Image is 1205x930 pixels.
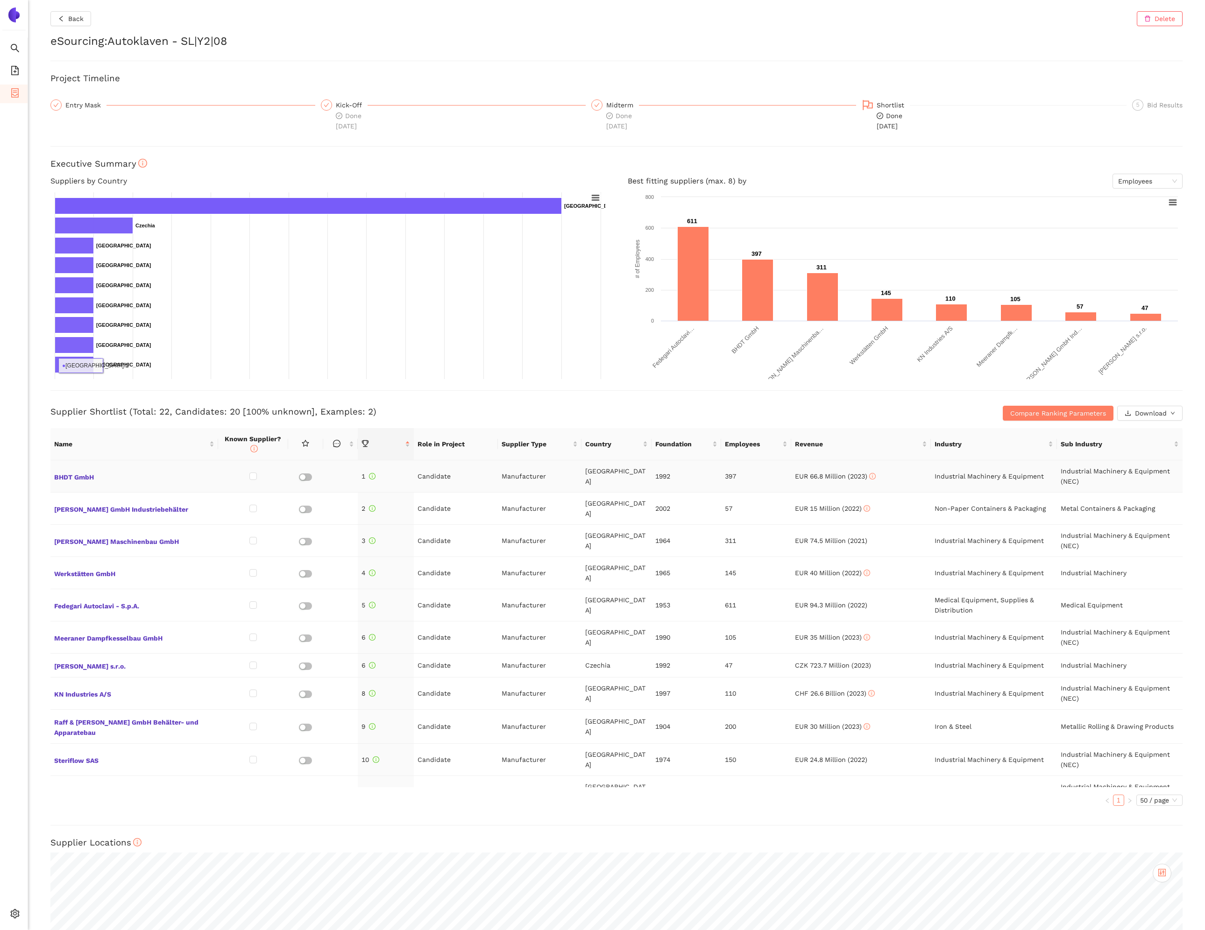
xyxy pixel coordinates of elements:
td: 76 [721,776,791,808]
span: EUR 24.8 Million (2022) [795,756,867,763]
span: [PERSON_NAME] GmbH Industriebehälter [54,502,214,514]
span: star [302,440,309,447]
span: info-circle [369,634,376,641]
span: info-circle [864,634,870,641]
span: info-circle [864,570,870,576]
span: down [1170,411,1175,416]
span: left [58,15,64,23]
div: Shortlistcheck-circleDone[DATE] [862,99,1127,131]
h3: Supplier Shortlist (Total: 22, Candidates: 20 [100% unknown], Examples: 2) [50,406,805,418]
td: [GEOGRAPHIC_DATA] [581,621,652,654]
text: 611 [687,218,697,225]
text: Werkstätten GmbH [848,325,890,366]
div: Kick-Off [336,99,368,111]
span: info-circle [369,602,376,608]
td: 145 [721,557,791,589]
span: Werkstätten GmbH [54,567,214,579]
th: this column's title is Revenue,this column is sortable [791,428,931,460]
td: Manufacturer [498,710,582,744]
span: right [1127,798,1133,803]
text: [GEOGRAPHIC_DATA] [96,303,151,308]
span: Compare Ranking Parameters [1010,408,1106,418]
td: Candidate [414,710,498,744]
td: 1997 [652,677,722,710]
span: setting [10,906,20,924]
span: flag [862,99,873,111]
td: 57 [721,493,791,525]
text: 800 [645,194,654,200]
text: BHDT GmbH [730,325,760,355]
text: [GEOGRAPHIC_DATA] [96,243,151,248]
button: right [1124,795,1135,806]
span: EUR 66.8 Million (2023) [795,472,876,480]
span: Done [DATE] [336,112,361,130]
td: Industrial Machinery & Equipment [931,744,1056,776]
td: 1953 [652,589,722,621]
h4: Suppliers by Country [50,174,605,189]
text: [PERSON_NAME] s.r.o. [1097,325,1148,376]
span: check-circle [336,113,342,119]
text: [PERSON_NAME] GmbH Ind… [1018,325,1084,390]
span: check [324,102,329,108]
text: 200 [645,287,654,293]
td: [GEOGRAPHIC_DATA] [581,460,652,493]
span: 8 [361,690,376,697]
span: Raff & [PERSON_NAME] GmbH Behälter- und Apparatebau [54,715,214,738]
span: info-circle [864,505,870,512]
text: KN Industries A/S [915,324,954,363]
span: info-circle [869,473,876,479]
td: 1992 [652,654,722,677]
span: BHDT GmbH [54,470,214,482]
span: file-add [10,63,20,81]
text: 311 [816,264,827,271]
span: info-circle [868,690,875,697]
button: leftBack [50,11,91,26]
th: this column is sortable [323,428,358,460]
span: Bid Results [1147,101,1183,109]
span: Supplier Type [502,439,571,449]
td: 105 [721,621,791,654]
td: Candidate [414,677,498,710]
td: 1974 [652,744,722,776]
span: Revenue [795,439,920,449]
button: downloadDownloaddown [1117,406,1183,421]
span: check [53,102,59,108]
td: Industrial Machinery & Equipment (NEC) [1057,621,1183,654]
td: Manufacturer [498,557,582,589]
td: Industrial Machinery & Equipment [931,557,1056,589]
span: 9 [361,723,376,730]
span: check-circle [877,113,883,119]
td: 311 [721,525,791,557]
span: EUR 94.3 Million (2022) [795,601,867,609]
td: [GEOGRAPHIC_DATA] [581,677,652,710]
span: 5 [1136,102,1140,108]
text: 57 [1077,303,1083,310]
td: [GEOGRAPHIC_DATA] [581,589,652,621]
span: EUR 35 Million (2023) [795,634,870,641]
td: 1979 [652,776,722,808]
span: Done [DATE] [606,112,632,130]
span: Known Supplier? [225,435,281,453]
span: [PERSON_NAME] Maschinenbau GmbH [54,535,214,547]
text: Meeraner Dampfk… [975,325,1019,368]
td: Manufacturer [498,589,582,621]
span: EUR 74.5 Million (2021) [795,537,867,544]
span: Meeraner Dampfkesselbau GmbH [54,631,214,643]
span: EUR 30 Million (2023) [795,723,870,730]
td: 200 [721,710,791,744]
td: Service Provider [498,776,582,808]
td: [GEOGRAPHIC_DATA] [581,493,652,525]
th: this column's title is Sub Industry,this column is sortable [1057,428,1183,460]
text: 105 [1010,296,1021,303]
td: Non-Paper Containers & Packaging [931,493,1056,525]
span: 4 [361,569,376,577]
td: Manufacturer [498,493,582,525]
text: [GEOGRAPHIC_DATA] [96,362,151,367]
text: [GEOGRAPHIC_DATA] [564,203,619,209]
button: deleteDelete [1137,11,1183,26]
td: 611 [721,589,791,621]
td: Candidate [414,460,498,493]
button: Compare Ranking Parameters [1003,406,1113,421]
th: this column's title is Name,this column is sortable [50,428,218,460]
td: 2002 [652,493,722,525]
